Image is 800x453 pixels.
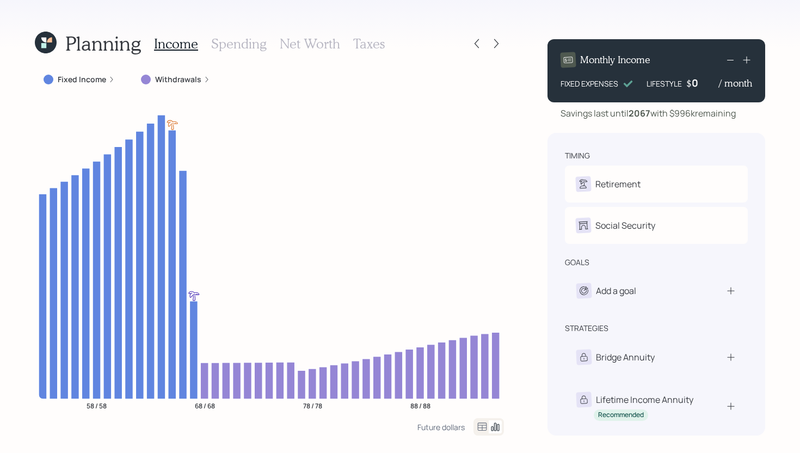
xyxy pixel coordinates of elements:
[565,323,608,334] div: strategies
[595,177,641,191] div: Retirement
[303,401,322,410] tspan: 78 / 78
[280,36,340,52] h3: Net Worth
[596,351,655,364] div: Bridge Annuity
[596,393,693,406] div: Lifetime Income Annuity
[561,78,618,89] div: FIXED EXPENSES
[596,284,636,297] div: Add a goal
[595,219,655,232] div: Social Security
[686,77,692,89] h4: $
[561,107,736,120] div: Savings last until with $996k remaining
[580,54,650,66] h4: Monthly Income
[629,107,650,119] b: 2067
[58,74,106,85] label: Fixed Income
[353,36,385,52] h3: Taxes
[692,76,719,89] div: 0
[154,36,198,52] h3: Income
[211,36,267,52] h3: Spending
[719,77,752,89] h4: / month
[598,411,644,420] div: Recommended
[195,401,215,410] tspan: 68 / 68
[410,401,430,410] tspan: 88 / 88
[87,401,107,410] tspan: 58 / 58
[65,32,141,55] h1: Planning
[647,78,682,89] div: LIFESTYLE
[565,257,589,268] div: goals
[417,422,465,432] div: Future dollars
[565,150,590,161] div: timing
[155,74,201,85] label: Withdrawals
